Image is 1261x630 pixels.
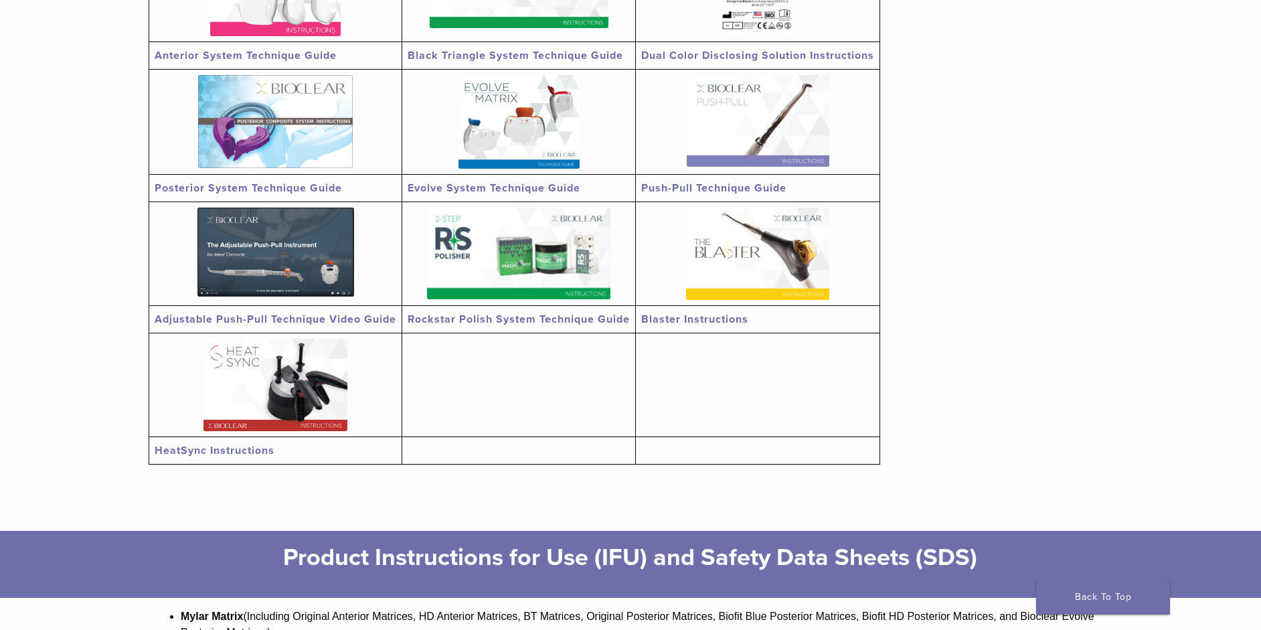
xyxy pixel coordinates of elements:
[408,181,580,195] a: Evolve System Technique Guide
[1036,580,1170,615] a: Back To Top
[155,444,274,457] a: HeatSync Instructions
[220,542,1041,574] h2: Product Instructions for Use (IFU) and Safety Data Sheets (SDS)
[181,611,243,622] strong: Mylar Matrix
[155,313,396,326] a: Adjustable Push-Pull Technique Video Guide
[155,181,342,195] a: Posterior System Technique Guide
[641,181,786,195] a: Push-Pull Technique Guide
[408,313,630,326] a: Rockstar Polish System Technique Guide
[641,49,874,62] a: Dual Color Disclosing Solution Instructions
[408,49,623,62] a: Black Triangle System Technique Guide
[155,49,337,62] a: Anterior System Technique Guide
[641,313,748,326] a: Blaster Instructions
